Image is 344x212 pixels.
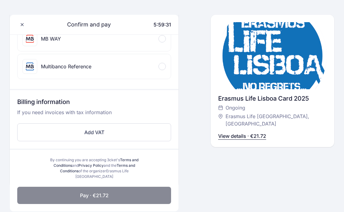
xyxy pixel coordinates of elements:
[80,192,109,199] span: Pay · €21.72
[218,132,266,140] p: View details · €21.72
[226,113,321,127] span: Erasmus Life [GEOGRAPHIC_DATA], [GEOGRAPHIC_DATA]
[226,104,245,111] span: Ongoing
[17,187,171,204] button: Pay · €21.72
[218,94,327,103] div: Erasmus Life Lisboa Card 2025
[44,157,144,179] div: By continuing you are accepting 3cket's and and the of the organizer
[17,123,171,141] button: Add VAT
[154,22,171,28] span: 5:59:31
[78,163,104,168] a: Privacy Policy
[17,98,171,109] h3: Billing information
[41,35,61,42] div: MB WAY
[41,63,91,70] div: Multibanco Reference
[17,109,171,121] p: If you need invoices with tax information
[60,20,111,29] span: Confirm and pay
